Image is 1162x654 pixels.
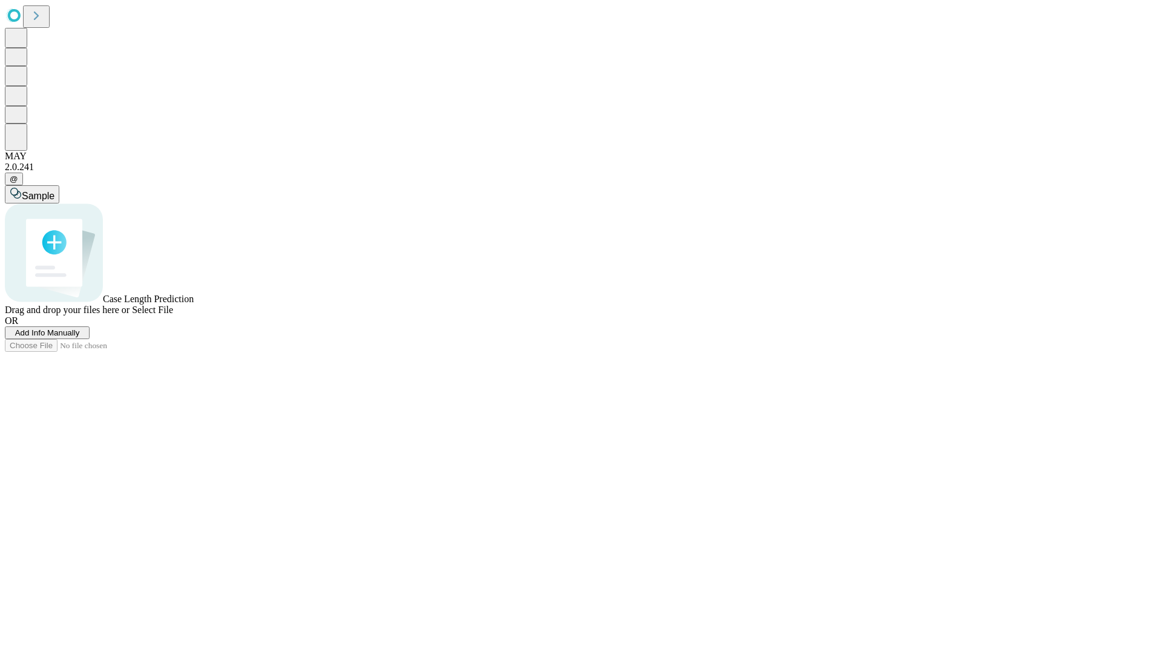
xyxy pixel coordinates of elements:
span: Case Length Prediction [103,294,194,304]
div: MAY [5,151,1157,162]
span: Sample [22,191,54,201]
button: Add Info Manually [5,326,90,339]
span: Add Info Manually [15,328,80,337]
span: @ [10,174,18,183]
span: OR [5,315,18,326]
button: Sample [5,185,59,203]
span: Select File [132,305,173,315]
button: @ [5,173,23,185]
div: 2.0.241 [5,162,1157,173]
span: Drag and drop your files here or [5,305,130,315]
